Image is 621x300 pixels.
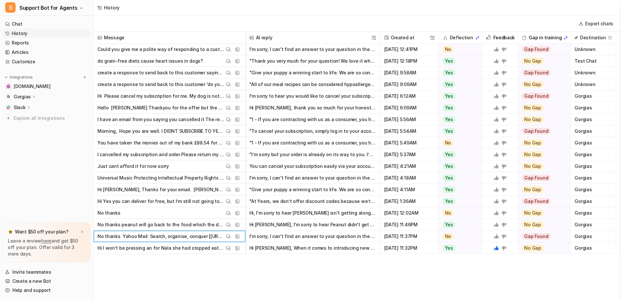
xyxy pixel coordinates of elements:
span: Gorgias [573,102,613,114]
span: [DATE] 12:18PM [383,55,436,67]
button: No [439,231,479,242]
button: Integrations [3,74,35,81]
span: Yes [443,116,455,123]
button: I'm sorry, I can't find an answer to your question in the current documentation. Please rephrase ... [249,172,376,184]
p: Leave a review and get $50 off your plan. Offer valid for 3 more days. [8,238,85,257]
a: Invite teammates [3,268,91,277]
p: No thanks [97,207,120,219]
span: AI reply [248,32,377,44]
button: "All of our meal recipes can be considered hypoallergenic, as they are all free from grains such ... [249,79,376,90]
span: No Gap [522,210,543,216]
button: No Gap [518,207,566,219]
span: Gorgias [573,195,613,207]
img: menu_add.svg [82,75,87,80]
span: Gap Found [522,69,551,76]
h2: Feedback [493,32,515,44]
span: [DATE] 4:18AM [383,172,436,184]
button: "Give your puppy a winning start to life. We are so confident your puppy will love Years that we ... [249,184,376,195]
span: [DATE] 5:37AM [383,149,436,160]
span: [DATE] 6:12AM [383,90,436,102]
p: Want $50 off your plan? [15,229,69,235]
p: Integrations [10,75,33,80]
span: Unknown [573,79,613,90]
a: Explore all integrations [3,114,91,123]
button: Yes [439,90,479,102]
a: Help and support [3,286,91,295]
img: star [8,229,13,234]
button: No Gap [518,55,566,67]
img: Slack [6,106,10,109]
span: Yes [443,186,455,193]
p: Hello [PERSON_NAME] Thankyou for the offer but the cost was not the main issue it was more the am... [97,102,224,114]
span: Explore all integrations [14,113,88,123]
span: Gorgias [573,160,613,172]
span: No [443,140,454,146]
h2: Deflection [450,32,473,44]
button: I'm sorry, I can't find an answer to your question in the current documentation. Please rephrase ... [249,44,376,55]
span: Gorgias [573,219,613,231]
button: No Gap [518,160,566,172]
span: Yes [443,93,455,99]
span: Support Bot for Agents [19,3,77,12]
button: Yes [439,67,479,79]
a: Customize [3,57,91,66]
p: Morning, Hope you are well. I DIDNT SUBSCRIBE TO YEARS AS I ONLY ORDERED A TESTER FOR MY 2 DOGGIE... [97,125,224,137]
span: Gap Found [522,46,551,53]
span: Gorgias [573,149,613,160]
span: Gap Found [522,128,551,134]
button: Yes [439,184,479,195]
button: No Gap [518,102,566,114]
span: [DATE] 11:32PM [383,242,436,254]
span: [DATE] 1:36AM [383,195,436,207]
p: Hi Yes you can deliver for free, but I’m still not going to be able to afford it when it comes to... [97,195,224,207]
span: No Gap [522,140,543,146]
p: Hi [PERSON_NAME], Thanks for your email. [PERSON_NAME] loves the food. It really does look and sm... [97,184,224,195]
p: Could you give me a polite way of responding to a customer who is asking for a call and we are un... [97,44,224,55]
span: [DATE] 12:41PM [383,44,436,55]
span: No Gap [522,163,543,169]
span: Destination [573,32,613,44]
span: Yes [443,245,455,251]
button: I'm sorry, I can't find an answer to your question in the current documentation. Please rephrase ... [249,231,376,242]
span: Yes [443,128,455,134]
span: S [5,2,16,13]
span: [DATE] 6:09AM [383,102,436,114]
span: Gorgias [573,90,613,102]
a: www.years.com[DOMAIN_NAME] [3,82,91,91]
button: "Give your puppy a winning start to life. We are so confident your puppy will love Years that we ... [249,67,376,79]
span: No Gap [522,221,543,228]
button: Yes [439,79,479,90]
span: Gorgias [573,114,613,125]
button: No Gap [518,149,566,160]
button: Hi [PERSON_NAME], When it comes to introducing new food to dogs, every dog has unique preferences... [249,242,376,254]
span: Gorgias [573,231,613,242]
span: No Gap [522,186,543,193]
button: Hi [PERSON_NAME], I'm sorry to hear Peanut didn't get along with our food, that’s very unusual! B... [249,219,376,231]
button: Gap Found [518,67,566,79]
span: Gorgias [573,207,613,219]
span: Yes [443,81,455,88]
span: No Gap [522,245,543,251]
p: Hi Please cancel my subscription for me. My dog is not eating it I’m afraid. Many thanks [PERSON_... [97,90,224,102]
a: Articles [3,48,91,57]
span: Gorgias [573,137,613,149]
button: No Gap [518,79,566,90]
span: Test Chat [573,55,613,67]
p: create a response to send back to this customer 'do you cater for dogs having allergies/skin cond... [97,79,224,90]
span: Gorgias [573,172,613,184]
span: No Gap [522,151,543,158]
span: [DATE] 4:21AM [383,160,436,172]
span: [DATE] 4:11AM [383,184,436,195]
span: [DATE] 11:37PM [383,231,436,242]
span: Unknown [573,67,613,79]
button: Gap Found [518,195,566,207]
span: Gap Found [522,93,551,99]
button: No [439,207,479,219]
button: "To cancel your subscription, simply log in to your account and head to the 'Subscription' sectio... [249,125,376,137]
button: Yes [439,55,479,67]
p: Gorgias [14,94,31,100]
button: Export chats [577,19,616,28]
span: No [443,46,454,53]
div: History [104,4,120,11]
p: I have an email from you saying you cancelled it The reason being my dog is not eating it may due... [97,114,224,125]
